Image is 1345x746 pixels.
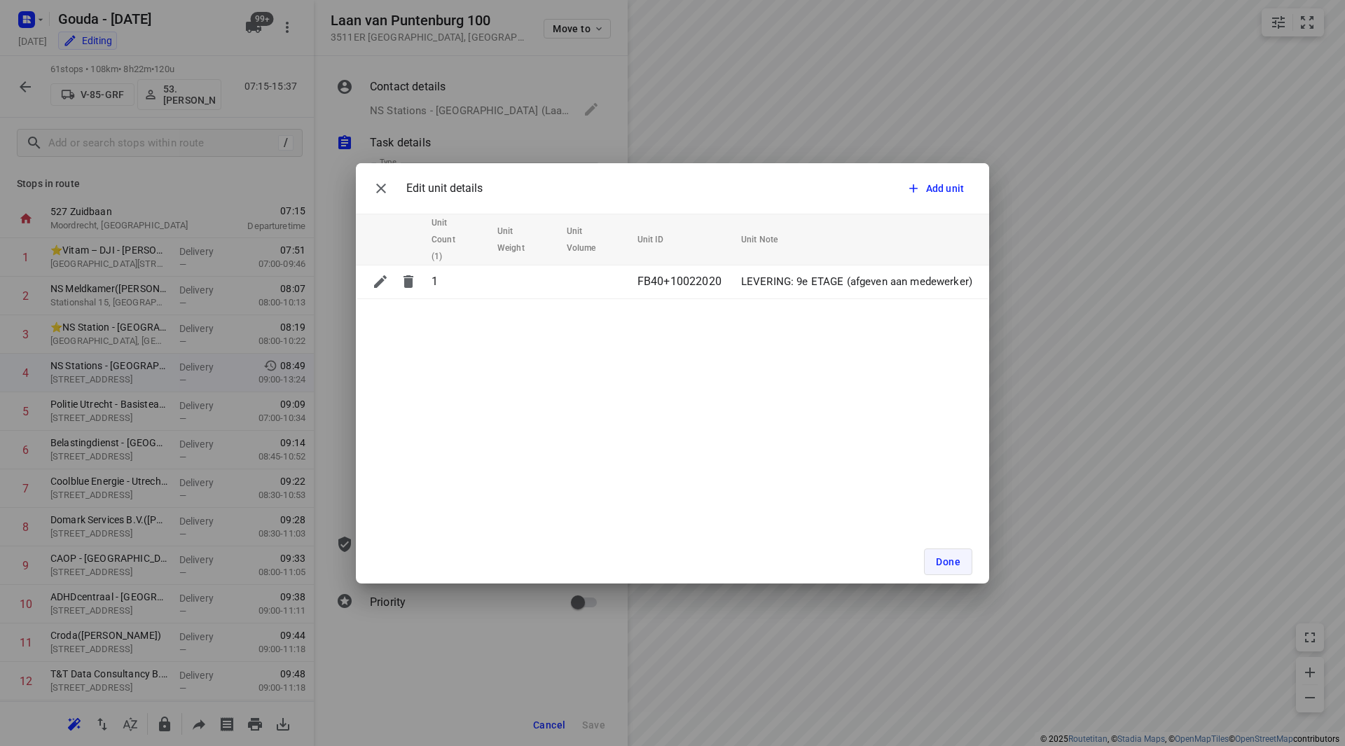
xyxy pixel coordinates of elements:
td: 1 [426,265,492,298]
span: Unit Count (1) [432,214,481,265]
span: Add unit [926,181,964,195]
span: Unit Weight [497,223,550,256]
button: Done [924,548,972,575]
td: FB40+10022020 [632,265,736,298]
span: Unit ID [637,231,682,248]
div: Edit unit details [367,174,483,202]
button: Add unit [901,176,972,201]
span: Unit Note [741,231,796,248]
button: Delete [394,268,422,296]
button: Edit [366,268,394,296]
p: LEVERING: 9e ETAGE (afgeven aan medewerker) [741,274,972,290]
span: Done [936,556,960,567]
span: Unit Volume [567,223,621,256]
